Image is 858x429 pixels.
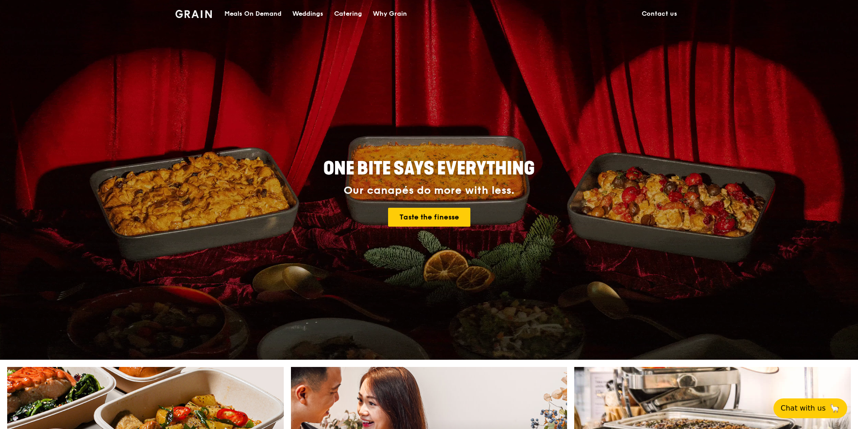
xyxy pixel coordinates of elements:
div: Meals On Demand [224,0,282,27]
span: 🦙 [829,403,840,414]
div: Catering [334,0,362,27]
a: Catering [329,0,367,27]
span: ONE BITE SAYS EVERYTHING [323,158,535,179]
div: Weddings [292,0,323,27]
a: Why Grain [367,0,412,27]
div: Our canapés do more with less. [267,184,591,197]
a: Weddings [287,0,329,27]
div: Why Grain [373,0,407,27]
button: Chat with us🦙 [773,398,847,418]
a: Contact us [636,0,683,27]
a: Taste the finesse [388,208,470,227]
img: Grain [175,10,212,18]
span: Chat with us [781,403,826,414]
